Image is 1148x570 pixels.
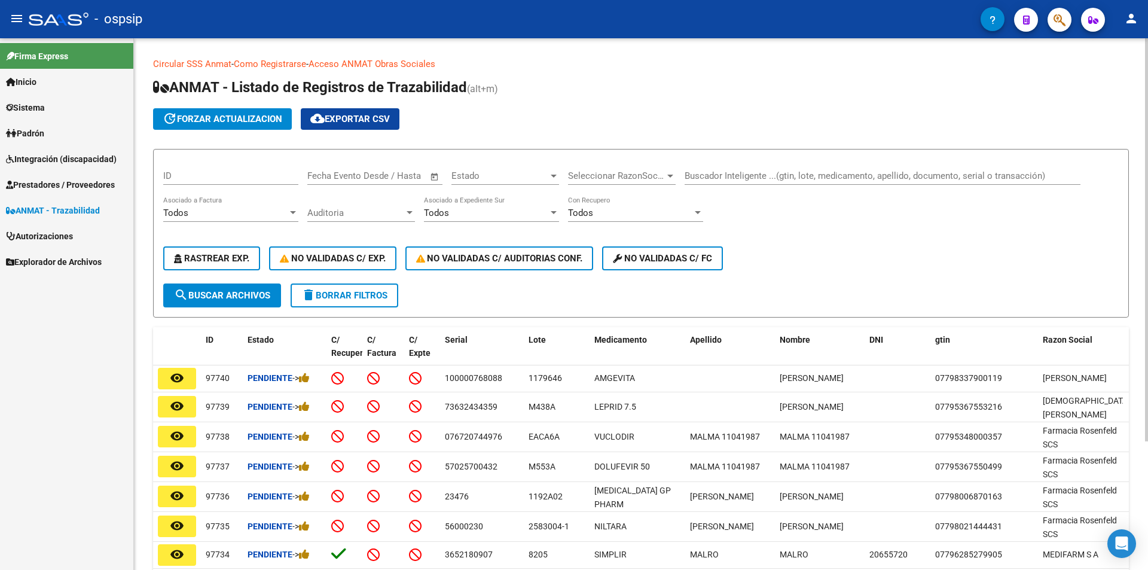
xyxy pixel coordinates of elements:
[163,284,281,307] button: Buscar Archivos
[529,335,546,345] span: Lote
[780,402,844,412] span: [PERSON_NAME]
[174,288,188,302] mat-icon: search
[367,170,425,181] input: Fecha fin
[404,327,440,380] datatable-header-cell: C/ Expte
[445,462,497,471] span: 57025700432
[248,373,292,383] strong: Pendiente
[529,550,548,559] span: 8205
[529,402,555,412] span: M438A
[170,489,184,503] mat-icon: remove_red_eye
[170,399,184,413] mat-icon: remove_red_eye
[367,335,396,358] span: C/ Factura
[301,108,399,130] button: Exportar CSV
[613,253,712,264] span: No validadas c/ FC
[1107,529,1136,558] div: Open Intercom Messenger
[1043,456,1117,479] span: Farmacia Rosenfeld SCS
[780,335,810,345] span: Nombre
[594,522,627,531] span: NILTARA
[451,170,548,181] span: Estado
[292,373,310,383] span: ->
[206,462,230,471] span: 97737
[440,327,524,380] datatable-header-cell: Serial
[445,373,502,383] span: 100000768088
[153,59,231,69] a: Circular SSS Anmat
[690,492,754,501] span: [PERSON_NAME]
[935,492,1002,501] span: 07798006870163
[153,108,292,130] button: forzar actualizacion
[865,327,930,380] datatable-header-cell: DNI
[780,550,808,559] span: MALRO
[424,208,449,218] span: Todos
[307,170,356,181] input: Fecha inicio
[1043,373,1107,383] span: [PERSON_NAME]
[234,59,306,69] a: Como Registrarse
[170,459,184,473] mat-icon: remove_red_eye
[775,327,865,380] datatable-header-cell: Nombre
[568,170,665,181] span: Seleccionar RazonSocial
[445,550,493,559] span: 3652180907
[1043,516,1117,539] span: Farmacia Rosenfeld SCS
[529,462,555,471] span: M553A
[594,432,634,441] span: VUCLODIR
[206,492,230,501] span: 97736
[201,327,243,380] datatable-header-cell: ID
[935,335,950,345] span: gtin
[206,373,230,383] span: 97740
[869,550,908,559] span: 20655720
[1043,486,1117,509] span: Farmacia Rosenfeld SCS
[445,335,468,345] span: Serial
[163,208,188,218] span: Todos
[594,462,650,471] span: DOLUFEVIR 50
[780,373,844,383] span: [PERSON_NAME]
[310,114,390,124] span: Exportar CSV
[292,522,310,531] span: ->
[780,522,844,531] span: [PERSON_NAME]
[445,492,469,501] span: 23476
[10,11,24,26] mat-icon: menu
[206,335,213,345] span: ID
[6,255,102,269] span: Explorador de Archivos
[780,492,844,501] span: [PERSON_NAME]
[248,492,292,501] strong: Pendiente
[568,208,593,218] span: Todos
[248,402,292,412] strong: Pendiente
[362,327,404,380] datatable-header-cell: C/ Factura
[445,522,483,531] span: 56000230
[94,6,142,32] span: - ospsip
[935,402,1002,412] span: 07795367553216
[292,402,310,412] span: ->
[690,335,722,345] span: Apellido
[780,432,850,441] span: MALMA 11041987
[935,462,1002,471] span: 07795367550499
[602,246,723,270] button: No validadas c/ FC
[685,327,775,380] datatable-header-cell: Apellido
[524,327,590,380] datatable-header-cell: Lote
[6,75,36,89] span: Inicio
[153,57,1129,71] p: - -
[529,522,569,531] span: 2583004-1
[780,462,850,471] span: MALMA 11041987
[6,101,45,114] span: Sistema
[594,486,671,509] span: [MEDICAL_DATA] GP PHARM
[690,462,760,471] span: MALMA 11041987
[6,178,115,191] span: Prestadores / Proveedores
[1043,550,1098,559] span: MEDIFARM S A
[206,522,230,531] span: 97735
[170,519,184,533] mat-icon: remove_red_eye
[163,114,282,124] span: forzar actualizacion
[301,288,316,302] mat-icon: delete
[935,373,1002,383] span: 07798337900119
[206,550,230,559] span: 97734
[869,335,883,345] span: DNI
[174,290,270,301] span: Buscar Archivos
[307,208,404,218] span: Auditoria
[1043,335,1092,345] span: Razon Social
[248,432,292,441] strong: Pendiente
[690,522,754,531] span: [PERSON_NAME]
[248,522,292,531] strong: Pendiente
[6,50,68,63] span: Firma Express
[248,335,274,345] span: Estado
[467,83,498,95] span: (alt+m)
[301,290,387,301] span: Borrar Filtros
[1038,327,1128,380] datatable-header-cell: Razon Social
